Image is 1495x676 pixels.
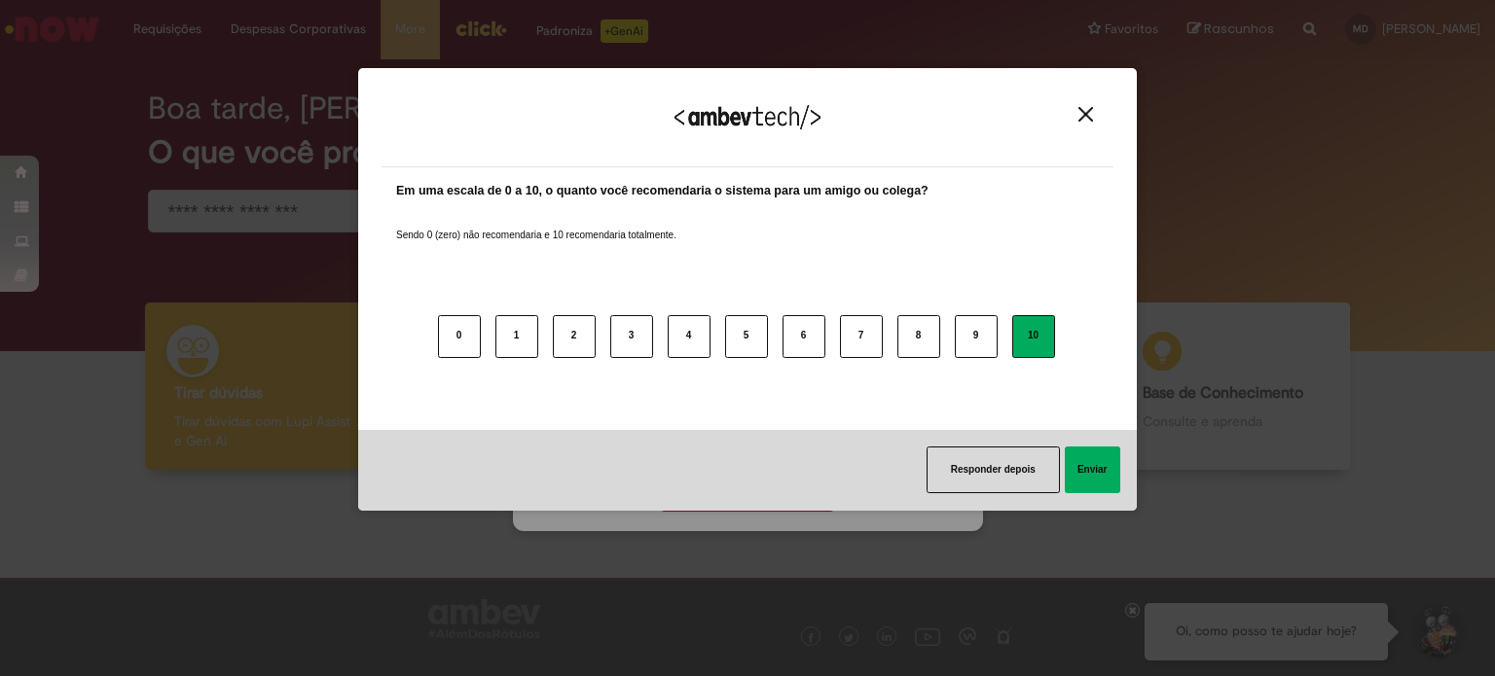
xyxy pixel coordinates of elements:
button: 3 [610,315,653,358]
button: 4 [668,315,711,358]
button: 6 [783,315,825,358]
button: Responder depois [927,446,1060,493]
img: Close [1078,107,1093,122]
button: Enviar [1065,446,1120,493]
label: Em uma escala de 0 a 10, o quanto você recomendaria o sistema para um amigo ou colega? [396,182,929,200]
button: Close [1073,106,1099,123]
button: 2 [553,315,596,358]
button: 10 [1012,315,1055,358]
button: 9 [955,315,998,358]
button: 5 [725,315,768,358]
img: Logo Ambevtech [675,105,820,129]
label: Sendo 0 (zero) não recomendaria e 10 recomendaria totalmente. [396,205,676,242]
button: 8 [897,315,940,358]
button: 7 [840,315,883,358]
button: 1 [495,315,538,358]
button: 0 [438,315,481,358]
